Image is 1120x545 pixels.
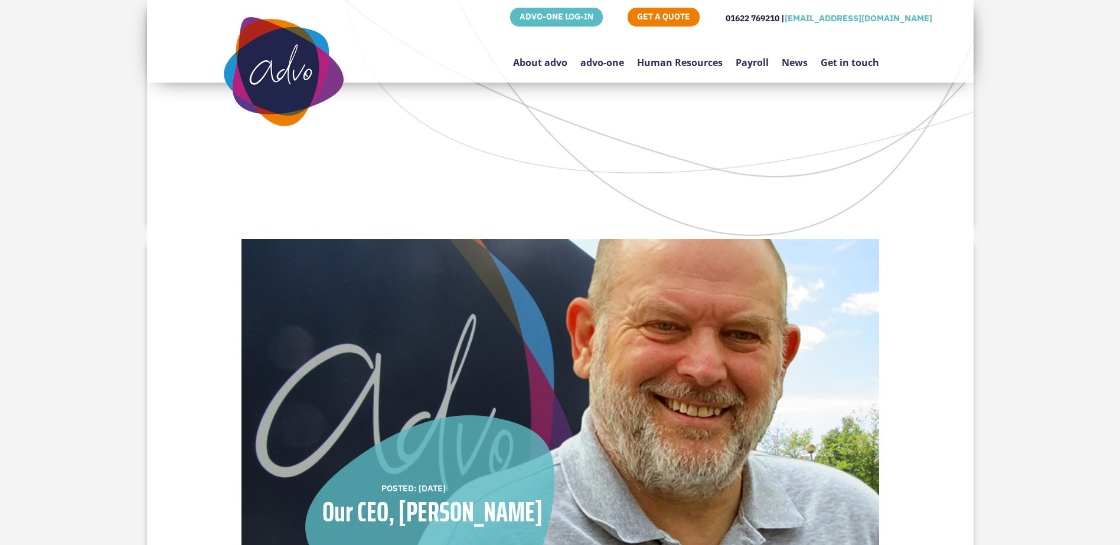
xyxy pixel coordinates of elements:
a: About advo [513,29,567,85]
a: Payroll [736,29,769,85]
a: Human Resources [637,29,723,85]
a: ADVO-ONE LOG-IN [510,8,603,27]
a: [EMAIL_ADDRESS][DOMAIN_NAME] [785,12,932,24]
a: advo-one [580,29,624,85]
div: Our CEO, [PERSON_NAME] [305,498,560,526]
a: Get in touch [821,29,879,85]
div: POSTED: [DATE] [381,482,541,495]
a: News [782,29,808,85]
a: GET A QUOTE [628,8,700,27]
span: 01622 769210 | [726,13,785,24]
